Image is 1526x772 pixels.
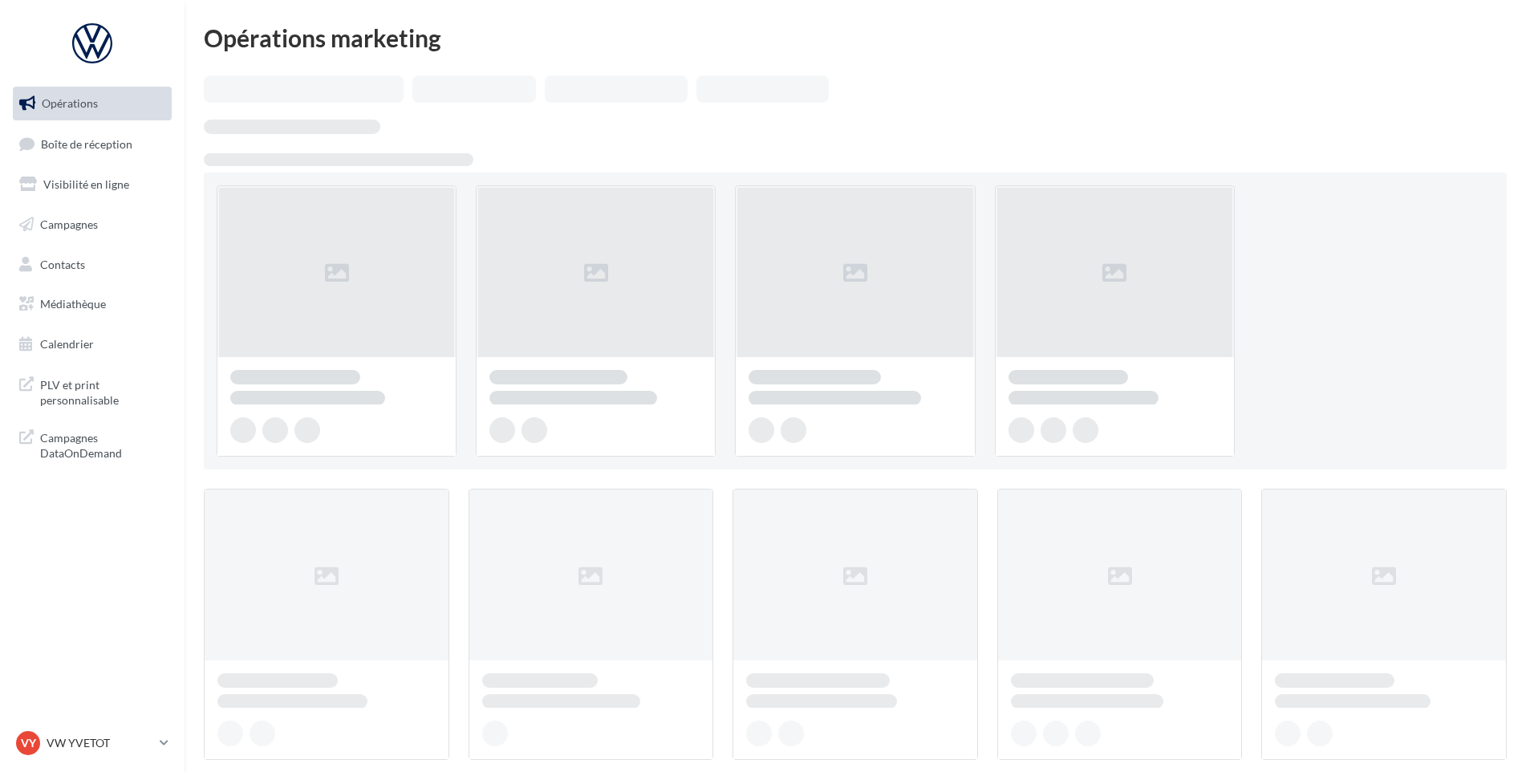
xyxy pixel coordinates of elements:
[10,287,175,321] a: Médiathèque
[10,127,175,161] a: Boîte de réception
[47,735,153,751] p: VW YVETOT
[40,217,98,231] span: Campagnes
[41,136,132,150] span: Boîte de réception
[10,368,175,415] a: PLV et print personnalisable
[10,208,175,242] a: Campagnes
[40,337,94,351] span: Calendrier
[10,248,175,282] a: Contacts
[40,297,106,311] span: Médiathèque
[21,735,36,751] span: VY
[42,96,98,110] span: Opérations
[10,168,175,201] a: Visibilité en ligne
[13,728,172,758] a: VY VW YVETOT
[10,327,175,361] a: Calendrier
[40,257,85,270] span: Contacts
[10,421,175,468] a: Campagnes DataOnDemand
[43,177,129,191] span: Visibilité en ligne
[40,427,165,461] span: Campagnes DataOnDemand
[10,87,175,120] a: Opérations
[40,374,165,408] span: PLV et print personnalisable
[204,26,1507,50] div: Opérations marketing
